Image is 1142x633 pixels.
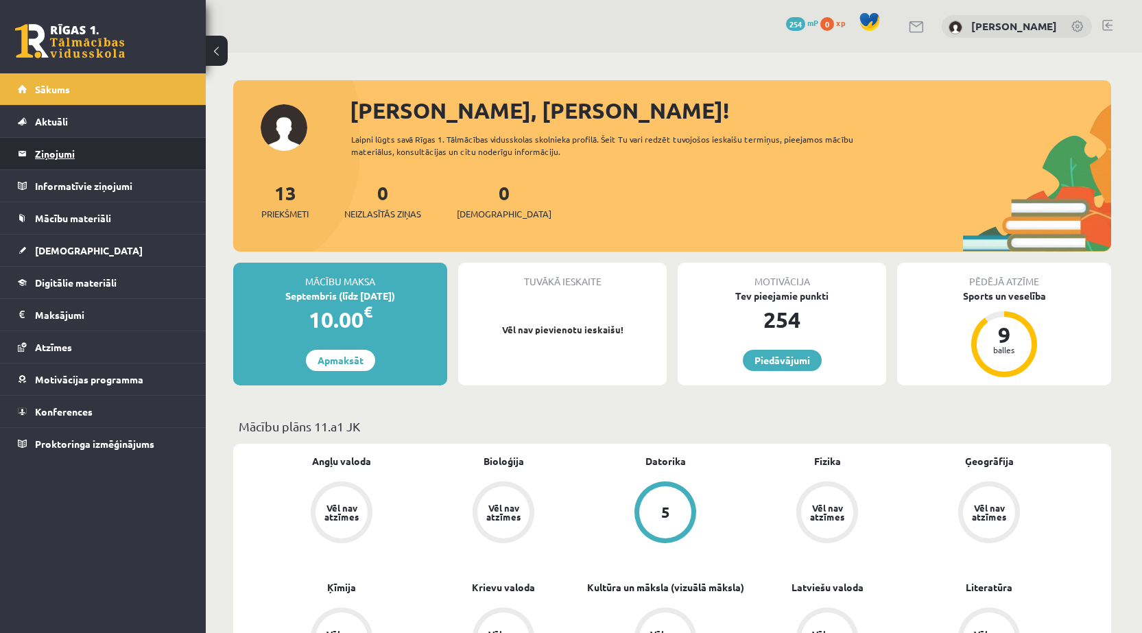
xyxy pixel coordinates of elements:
a: Vēl nav atzīmes [261,481,423,546]
span: Aktuāli [35,115,68,128]
span: Sākums [35,83,70,95]
span: Konferences [35,405,93,418]
a: Ģeogrāfija [965,454,1014,468]
div: 5 [661,505,670,520]
a: Rīgas 1. Tālmācības vidusskola [15,24,125,58]
div: Mācību maksa [233,263,447,289]
div: Vēl nav atzīmes [808,503,846,521]
a: Aktuāli [18,106,189,137]
div: [PERSON_NAME], [PERSON_NAME]! [350,94,1111,127]
a: Ķīmija [327,580,356,595]
a: Proktoringa izmēģinājums [18,428,189,459]
a: Digitālie materiāli [18,267,189,298]
a: Apmaksāt [306,350,375,371]
a: Vēl nav atzīmes [908,481,1070,546]
a: Piedāvājumi [743,350,822,371]
span: 254 [786,17,805,31]
div: 10.00 [233,303,447,336]
a: [DEMOGRAPHIC_DATA] [18,235,189,266]
span: mP [807,17,818,28]
a: Ziņojumi [18,138,189,169]
a: 0Neizlasītās ziņas [344,180,421,221]
span: xp [836,17,845,28]
a: Angļu valoda [312,454,371,468]
div: 9 [984,324,1025,346]
a: Sākums [18,73,189,105]
a: Vēl nav atzīmes [423,481,584,546]
legend: Ziņojumi [35,138,189,169]
div: Tev pieejamie punkti [678,289,886,303]
div: Sports un veselība [897,289,1111,303]
span: Priekšmeti [261,207,309,221]
div: balles [984,346,1025,354]
span: [DEMOGRAPHIC_DATA] [457,207,551,221]
a: Literatūra [966,580,1012,595]
div: Laipni lūgts savā Rīgas 1. Tālmācības vidusskolas skolnieka profilā. Šeit Tu vari redzēt tuvojošo... [351,133,878,158]
span: Neizlasītās ziņas [344,207,421,221]
span: Motivācijas programma [35,373,143,385]
div: Septembris (līdz [DATE]) [233,289,447,303]
a: Latviešu valoda [792,580,864,595]
a: Sports un veselība 9 balles [897,289,1111,379]
a: Bioloģija [484,454,524,468]
a: Mācību materiāli [18,202,189,234]
a: Krievu valoda [472,580,535,595]
span: [DEMOGRAPHIC_DATA] [35,244,143,256]
span: Atzīmes [35,341,72,353]
a: Vēl nav atzīmes [746,481,908,546]
img: Artjoms Grebežs [949,21,962,34]
a: [PERSON_NAME] [971,19,1057,33]
span: 0 [820,17,834,31]
a: 254 mP [786,17,818,28]
a: Konferences [18,396,189,427]
div: Motivācija [678,263,886,289]
a: Datorika [645,454,686,468]
a: Maksājumi [18,299,189,331]
a: 0 xp [820,17,852,28]
a: 0[DEMOGRAPHIC_DATA] [457,180,551,221]
a: 5 [584,481,746,546]
a: 13Priekšmeti [261,180,309,221]
div: Tuvākā ieskaite [458,263,667,289]
a: Kultūra un māksla (vizuālā māksla) [587,580,744,595]
a: Fizika [814,454,841,468]
span: Mācību materiāli [35,212,111,224]
a: Motivācijas programma [18,363,189,395]
div: Pēdējā atzīme [897,263,1111,289]
div: Vēl nav atzīmes [322,503,361,521]
legend: Maksājumi [35,299,189,331]
a: Atzīmes [18,331,189,363]
span: Digitālie materiāli [35,276,117,289]
div: Vēl nav atzīmes [484,503,523,521]
p: Mācību plāns 11.a1 JK [239,417,1106,435]
legend: Informatīvie ziņojumi [35,170,189,202]
p: Vēl nav pievienotu ieskaišu! [465,323,660,337]
div: Vēl nav atzīmes [970,503,1008,521]
span: Proktoringa izmēģinājums [35,438,154,450]
div: 254 [678,303,886,336]
span: € [364,302,372,322]
a: Informatīvie ziņojumi [18,170,189,202]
